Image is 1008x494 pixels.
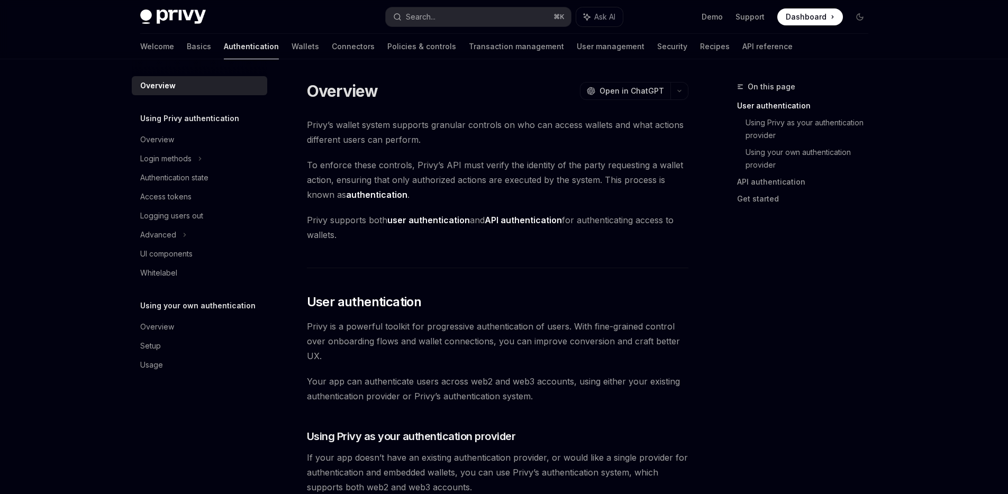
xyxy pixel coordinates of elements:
a: UI components [132,244,267,263]
strong: authentication [346,189,407,200]
a: Get started [737,190,877,207]
div: Whitelabel [140,267,177,279]
div: Login methods [140,152,192,165]
h5: Using Privy authentication [140,112,239,125]
a: Demo [702,12,723,22]
div: Logging users out [140,209,203,222]
img: dark logo [140,10,206,24]
h1: Overview [307,81,378,100]
div: Access tokens [140,190,192,203]
a: Access tokens [132,187,267,206]
span: Your app can authenticate users across web2 and web3 accounts, using either your existing authent... [307,374,688,404]
a: Security [657,34,687,59]
a: Authentication state [132,168,267,187]
a: Basics [187,34,211,59]
button: Toggle dark mode [851,8,868,25]
span: Privy supports both and for authenticating access to wallets. [307,213,688,242]
a: Overview [132,130,267,149]
a: Dashboard [777,8,843,25]
a: Support [735,12,765,22]
a: User management [577,34,644,59]
a: Recipes [700,34,730,59]
a: Overview [132,317,267,336]
strong: API authentication [485,215,562,225]
div: Overview [140,79,176,92]
span: Privy’s wallet system supports granular controls on who can access wallets and what actions diffe... [307,117,688,147]
button: Open in ChatGPT [580,82,670,100]
a: Policies & controls [387,34,456,59]
a: Usage [132,355,267,374]
h5: Using your own authentication [140,299,256,312]
a: Whitelabel [132,263,267,282]
div: Usage [140,359,163,371]
a: Logging users out [132,206,267,225]
div: Advanced [140,228,176,241]
a: Wallets [292,34,319,59]
span: Dashboard [786,12,827,22]
button: Search...⌘K [386,7,571,26]
span: Ask AI [594,12,615,22]
div: Overview [140,321,174,333]
div: Search... [406,11,435,23]
div: Authentication state [140,171,208,184]
a: Using your own authentication provider [746,144,877,173]
span: User authentication [307,294,422,310]
a: Using Privy as your authentication provider [746,114,877,144]
a: Welcome [140,34,174,59]
span: Privy is a powerful toolkit for progressive authentication of users. With fine-grained control ov... [307,319,688,363]
button: Ask AI [576,7,623,26]
a: Transaction management [469,34,564,59]
span: To enforce these controls, Privy’s API must verify the identity of the party requesting a wallet ... [307,158,688,202]
span: ⌘ K [553,13,565,21]
a: Authentication [224,34,279,59]
span: Open in ChatGPT [600,86,664,96]
a: Overview [132,76,267,95]
a: API reference [742,34,793,59]
div: Overview [140,133,174,146]
a: API authentication [737,173,877,190]
div: Setup [140,340,161,352]
strong: user authentication [387,215,470,225]
span: Using Privy as your authentication provider [307,429,516,444]
span: On this page [748,80,795,93]
a: User authentication [737,97,877,114]
a: Setup [132,336,267,355]
div: UI components [140,248,193,260]
a: Connectors [332,34,375,59]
